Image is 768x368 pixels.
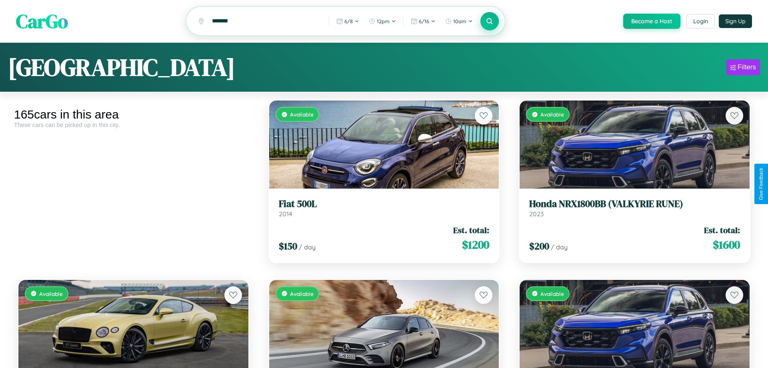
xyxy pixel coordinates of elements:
span: $ 150 [279,239,297,253]
span: $ 200 [529,239,549,253]
span: Available [39,290,63,297]
span: / day [299,243,316,251]
span: 10am [453,18,466,24]
span: Est. total: [453,224,489,236]
span: CarGo [16,8,68,34]
button: Sign Up [719,14,752,28]
button: 6/16 [407,15,440,28]
span: Available [540,111,564,118]
span: 2014 [279,210,292,218]
span: $ 1200 [462,237,489,253]
div: Filters [738,63,756,71]
div: These cars can be picked up in this city. [14,121,253,128]
button: 10am [441,15,477,28]
span: 12pm [377,18,390,24]
a: Honda NRX1800BB (VALKYRIE RUNE)2023 [529,198,740,218]
h1: [GEOGRAPHIC_DATA] [8,51,235,84]
button: Filters [726,59,760,75]
h3: Honda NRX1800BB (VALKYRIE RUNE) [529,198,740,210]
span: 2023 [529,210,544,218]
span: Est. total: [704,224,740,236]
span: 6 / 16 [419,18,429,24]
button: Become a Host [623,14,680,29]
span: 6 / 8 [344,18,353,24]
h3: Fiat 500L [279,198,490,210]
a: Fiat 500L2014 [279,198,490,218]
span: Available [290,290,314,297]
span: Available [540,290,564,297]
span: Available [290,111,314,118]
div: Give Feedback [758,168,764,200]
span: / day [551,243,568,251]
div: 165 cars in this area [14,108,253,121]
button: 6/8 [332,15,363,28]
button: Login [686,14,715,28]
span: $ 1600 [713,237,740,253]
button: 12pm [365,15,400,28]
